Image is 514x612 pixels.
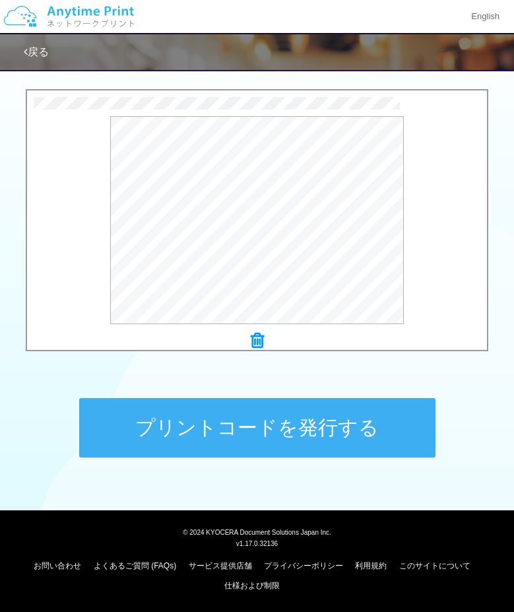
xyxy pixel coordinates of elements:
a: 戻る [24,46,49,57]
a: サービス提供店舗 [189,561,252,570]
a: よくあるご質問 (FAQs) [94,561,176,570]
span: © 2024 KYOCERA Document Solutions Japan Inc. [183,527,331,536]
a: このサイトについて [399,561,470,570]
span: v1.17.0.32136 [236,539,278,547]
a: プライバシーポリシー [264,561,343,570]
a: お問い合わせ [34,561,81,570]
a: 仕様および制限 [224,581,280,590]
button: プリントコードを発行する [79,398,435,458]
a: 利用規約 [355,561,387,570]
